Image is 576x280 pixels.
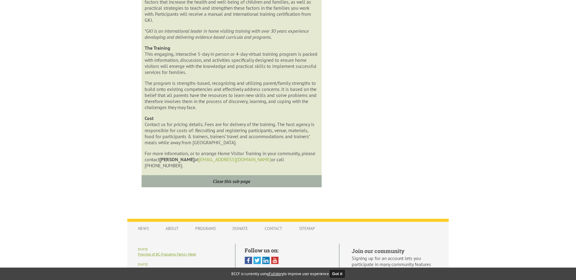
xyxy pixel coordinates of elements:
[271,257,279,264] img: You Tube
[189,223,222,234] a: Programs
[145,45,170,51] strong: The Training
[145,80,318,110] p: The program is strengths-based, recognizing and utilizing parent/family strengths to build onto e...
[330,270,345,278] button: Got it
[142,175,321,187] a: Close this sub-page
[253,257,261,264] img: Twitter
[145,115,318,145] p: Contact us for pricing details. Fees are for delivery of the training. The host agency is respons...
[213,178,250,184] i: Close this sub-page
[138,247,226,251] h6: [DATE]
[145,28,309,40] em: *GKI is an international leader in home visiting training with over 30 years experience developin...
[145,45,318,75] p: This engaging, interactive 5-day in person or 4-day virtual training program is packed with infor...
[199,156,271,162] a: [EMAIL_ADDRESS][DOMAIN_NAME]
[262,257,270,264] img: Linked In
[259,223,288,234] a: Contact
[159,223,185,234] a: About
[245,247,330,254] h5: Follow us on:
[138,252,196,256] a: Province of BC Proclaims Family Week
[352,255,438,279] p: Signing up for an account lets you participate in many community features such as comments, surve...
[245,257,252,264] img: Facebook
[226,223,254,234] a: Donate
[293,223,321,234] a: Sitemap
[269,271,283,276] a: Fullstory
[159,156,195,162] strong: [PERSON_NAME]
[145,115,154,121] strong: Cost
[138,267,214,272] a: 2025 Distinguished Family Service Award Winners
[138,262,226,266] h6: [DATE]
[352,247,438,255] h5: Join our community
[132,223,155,234] a: News
[145,150,318,168] p: For more information, or to arrange Home Visitor Training in your community, please contact at or...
